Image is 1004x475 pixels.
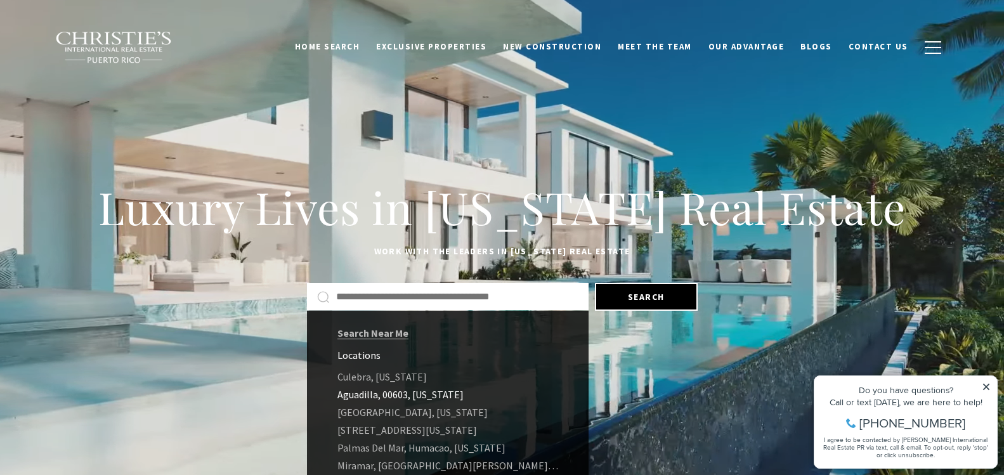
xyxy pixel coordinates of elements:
[13,41,183,49] div: Call or text [DATE], we are here to help!
[336,289,578,305] input: Search by Address, City, or Neighborhood
[52,60,158,72] span: [PHONE_NUMBER]
[849,41,908,52] span: Contact Us
[337,349,545,361] div: Locations
[90,244,915,259] p: Work with the leaders in [US_STATE] Real Estate
[337,327,408,339] a: Search Near Me
[287,35,368,59] a: Home Search
[307,386,589,403] a: Aguadilla, 00603, [US_STATE]
[307,457,589,474] a: Miramar, [GEOGRAPHIC_DATA][PERSON_NAME], 00907, [US_STATE]
[495,35,610,59] a: New Construction
[307,403,589,421] a: [GEOGRAPHIC_DATA], [US_STATE]
[792,35,840,59] a: Blogs
[16,78,181,102] span: I agree to be contacted by [PERSON_NAME] International Real Estate PR via text, call & email. To ...
[595,283,698,311] button: Search
[503,41,601,52] span: New Construction
[55,31,173,64] img: Christie's International Real Estate black text logo
[800,41,832,52] span: Blogs
[307,421,589,439] a: [STREET_ADDRESS][US_STATE]
[610,35,700,59] a: Meet the Team
[13,29,183,37] div: Do you have questions?
[916,29,949,66] button: button
[700,35,793,59] a: Our Advantage
[376,41,486,52] span: Exclusive Properties
[307,368,589,386] a: Culebra, [US_STATE]
[368,35,495,59] a: Exclusive Properties
[90,179,915,235] h1: Luxury Lives in [US_STATE] Real Estate
[708,41,785,52] span: Our Advantage
[307,439,589,457] a: Palmas Del Mar, Humacao, [US_STATE]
